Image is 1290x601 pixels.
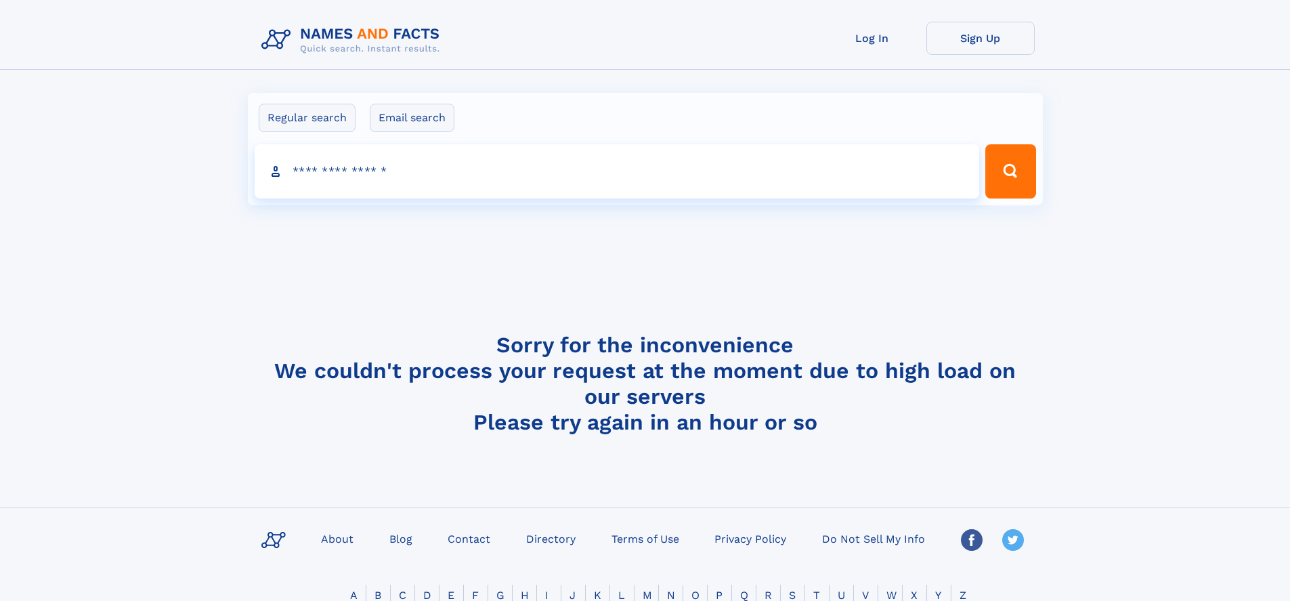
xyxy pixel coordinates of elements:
label: Email search [370,104,454,132]
a: Do Not Sell My Info [817,529,930,548]
a: Privacy Policy [709,529,792,548]
a: Contact [442,529,496,548]
img: Logo Names and Facts [256,22,451,58]
a: Directory [521,529,581,548]
h4: Sorry for the inconvenience We couldn't process your request at the moment due to high load on ou... [256,332,1035,435]
a: Terms of Use [606,529,685,548]
input: search input [255,144,980,199]
a: Log In [818,22,926,55]
a: Blog [384,529,418,548]
img: Twitter [1002,529,1024,551]
a: Sign Up [926,22,1035,55]
a: About [316,529,359,548]
img: Facebook [961,529,983,551]
label: Regular search [259,104,356,132]
button: Search Button [985,144,1035,199]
